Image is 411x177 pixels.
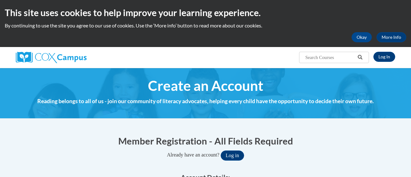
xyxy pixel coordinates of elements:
[305,54,355,61] input: Search Courses
[5,22,406,29] p: By continuing to use the site you agree to our use of cookies. Use the ‘More info’ button to read...
[167,152,219,157] span: Already have an account?
[377,32,406,42] a: More Info
[5,6,406,19] h2: This site uses cookies to help improve your learning experience.
[148,77,263,94] span: Create an Account
[17,97,394,105] h4: Reading belongs to all of us - join our community of literacy advocates, helping every child have...
[352,32,372,42] button: Okay
[221,150,244,161] button: Log in
[11,134,400,147] h1: Member Registration - All Fields Required
[16,52,87,63] img: Cox Campus
[355,54,365,61] button: Search
[373,52,395,62] a: Log In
